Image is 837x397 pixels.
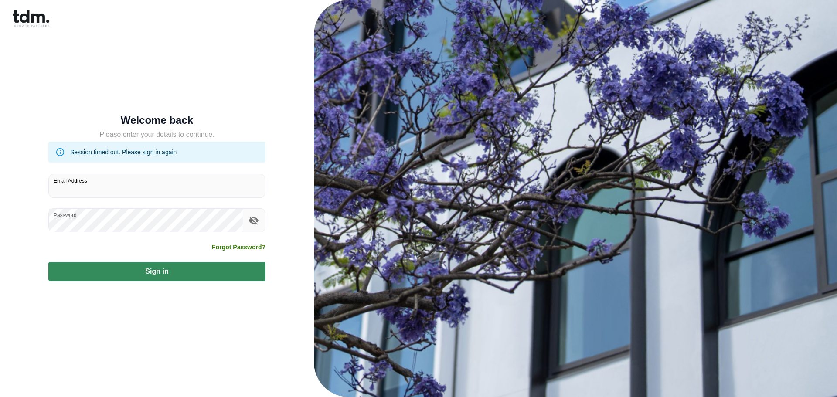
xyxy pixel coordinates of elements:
button: Sign in [48,262,265,281]
div: Session timed out. Please sign in again [70,144,177,160]
a: Forgot Password? [212,243,265,251]
h5: Please enter your details to continue. [48,129,265,140]
label: Email Address [54,177,87,184]
h5: Welcome back [48,116,265,125]
button: toggle password visibility [246,213,261,228]
label: Password [54,211,77,219]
